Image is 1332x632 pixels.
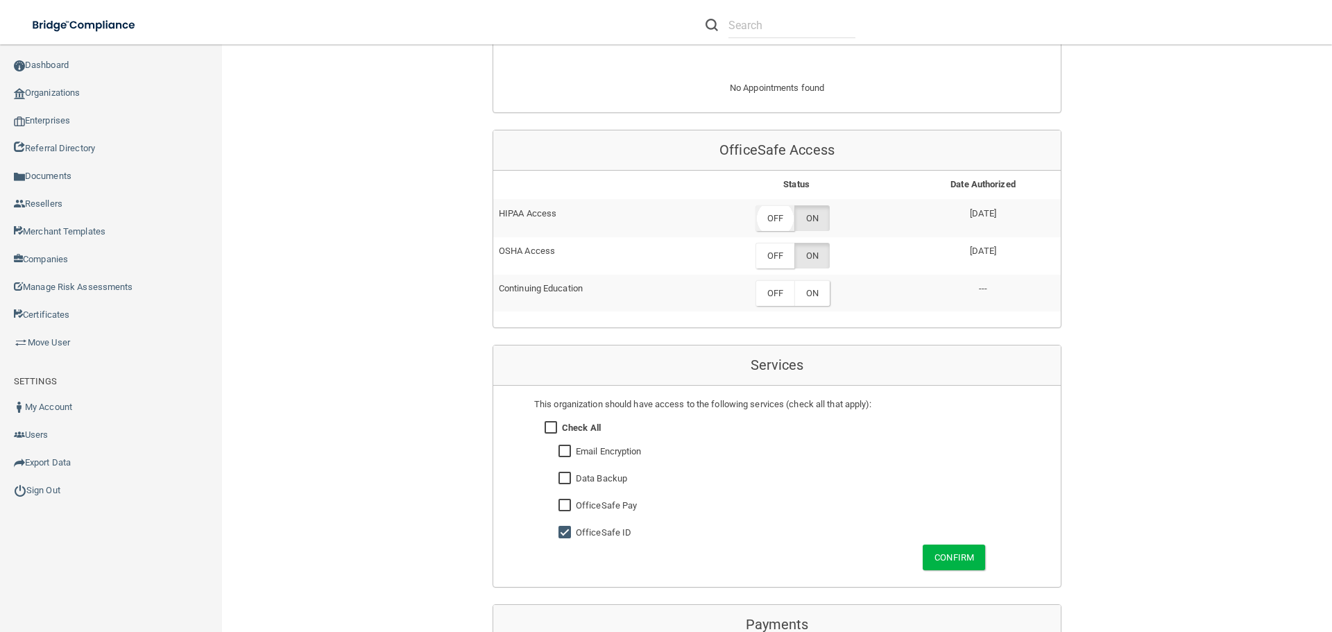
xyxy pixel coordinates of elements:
img: briefcase.64adab9b.png [14,336,28,350]
label: ON [794,280,830,306]
label: SETTINGS [14,373,57,390]
img: ic_power_dark.7ecde6b1.png [14,484,26,497]
label: OFF [755,205,794,231]
p: [DATE] [911,243,1055,259]
img: enterprise.0d942306.png [14,117,25,126]
td: OSHA Access [493,237,688,275]
label: Data Backup [576,470,627,487]
div: This organization should have access to the following services (check all that apply): [534,396,1020,413]
img: icon-users.e205127d.png [14,429,25,441]
th: Date Authorized [905,171,1061,199]
div: OfficeSafe Access [493,130,1061,171]
label: Email Encryption [576,443,642,460]
button: Confirm [923,545,985,570]
label: OFF [755,243,794,268]
img: ic_reseller.de258add.png [14,198,25,210]
img: icon-documents.8dae5593.png [14,171,25,182]
div: No Appointments found [493,80,1061,113]
img: bridge_compliance_login_screen.278c3ca4.svg [21,11,148,40]
label: OfficeSafe Pay [576,497,637,514]
label: OfficeSafe ID [576,524,631,541]
label: OFF [755,280,794,306]
th: Status [688,171,905,199]
strong: Check All [562,422,601,433]
img: ic-search.3b580494.png [706,19,718,31]
input: Search [728,12,855,38]
td: Continuing Education [493,275,688,311]
label: ON [794,243,830,268]
img: icon-export.b9366987.png [14,457,25,468]
img: ic_dashboard_dark.d01f4a41.png [14,60,25,71]
p: [DATE] [911,205,1055,222]
p: --- [911,280,1055,297]
img: ic_user_dark.df1a06c3.png [14,402,25,413]
td: HIPAA Access [493,199,688,237]
label: ON [794,205,830,231]
div: Services [493,345,1061,386]
img: organization-icon.f8decf85.png [14,88,25,99]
